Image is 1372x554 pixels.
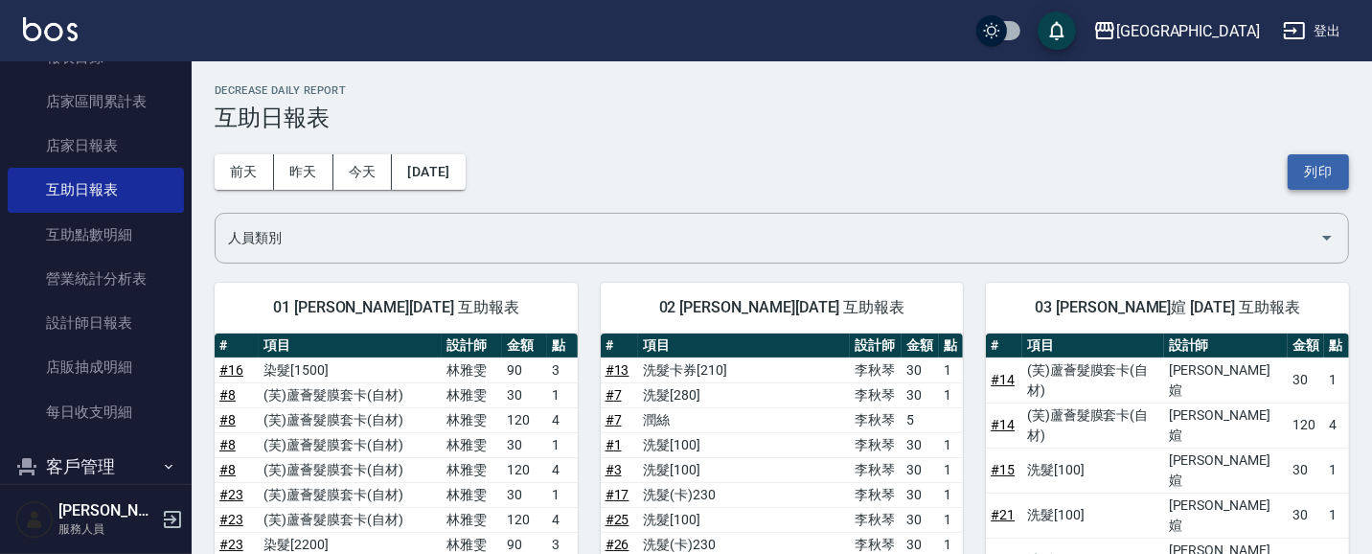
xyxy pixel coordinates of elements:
a: 店家日報表 [8,124,184,168]
a: 互助日報表 [8,168,184,212]
td: (芙)蘆薈髮膜套卡(自材) [259,432,441,457]
a: #23 [219,487,243,502]
td: (芙)蘆薈髮膜套卡(自材) [1022,358,1164,403]
td: 林雅雯 [442,407,503,432]
td: 120 [502,507,546,532]
td: 30 [902,432,939,457]
td: [PERSON_NAME]媗 [1164,448,1288,493]
td: 李秋琴 [850,482,902,507]
th: 點 [547,334,578,358]
td: 30 [902,507,939,532]
td: 李秋琴 [850,457,902,482]
th: 設計師 [850,334,902,358]
td: 30 [902,382,939,407]
th: # [215,334,259,358]
td: 洗髮[280] [638,382,850,407]
a: #23 [219,512,243,527]
td: 30 [1288,448,1324,493]
td: (芙)蘆薈髮膜套卡(自材) [1022,403,1164,448]
td: 30 [902,482,939,507]
img: Person [15,500,54,539]
span: 02 [PERSON_NAME][DATE] 互助報表 [624,298,941,317]
span: 01 [PERSON_NAME][DATE] 互助報表 [238,298,555,317]
a: #14 [991,417,1015,432]
a: #13 [606,362,629,378]
td: 1 [939,457,963,482]
td: 洗髮[100] [638,432,850,457]
td: 林雅雯 [442,358,503,382]
td: 30 [502,432,546,457]
button: 登出 [1275,13,1349,49]
td: (芙)蘆薈髮膜套卡(自材) [259,482,441,507]
a: 店家區間累計表 [8,80,184,124]
td: [PERSON_NAME]媗 [1164,403,1288,448]
a: #17 [606,487,629,502]
a: 設計師日報表 [8,301,184,345]
a: #25 [606,512,629,527]
a: #16 [219,362,243,378]
td: 1 [939,507,963,532]
td: 1 [939,382,963,407]
td: 染髮[1500] [259,358,441,382]
td: 1 [547,482,578,507]
a: 營業統計分析表 [8,257,184,301]
th: 設計師 [1164,334,1288,358]
p: 服務人員 [58,520,156,538]
td: 李秋琴 [850,358,902,382]
td: 30 [1288,358,1324,403]
a: #3 [606,462,622,477]
td: 1 [1324,358,1349,403]
td: 李秋琴 [850,507,902,532]
td: 1 [939,432,963,457]
td: 林雅雯 [442,507,503,532]
td: 1 [939,482,963,507]
td: 120 [502,407,546,432]
h3: 互助日報表 [215,104,1349,131]
div: [GEOGRAPHIC_DATA] [1116,19,1260,43]
a: 每日收支明細 [8,390,184,434]
td: 3 [547,358,578,382]
td: 李秋琴 [850,407,902,432]
th: 設計師 [442,334,503,358]
td: 30 [1288,493,1324,538]
button: 昨天 [274,154,333,190]
a: 店販抽成明細 [8,345,184,389]
img: Logo [23,17,78,41]
button: Open [1312,222,1342,253]
th: 項目 [638,334,850,358]
td: 洗髮[100] [1022,448,1164,493]
a: 互助點數明細 [8,213,184,257]
button: [GEOGRAPHIC_DATA] [1086,12,1268,51]
a: #8 [219,437,236,452]
td: 1 [1324,448,1349,493]
td: 4 [547,457,578,482]
td: 30 [902,358,939,382]
button: 前天 [215,154,274,190]
td: 洗髮(卡)230 [638,482,850,507]
td: 潤絲 [638,407,850,432]
a: #15 [991,462,1015,477]
td: 林雅雯 [442,382,503,407]
button: save [1038,12,1076,50]
a: #23 [219,537,243,552]
button: 今天 [333,154,393,190]
td: (芙)蘆薈髮膜套卡(自材) [259,382,441,407]
a: #7 [606,412,622,427]
th: 點 [939,334,963,358]
td: (芙)蘆薈髮膜套卡(自材) [259,457,441,482]
td: 1 [547,382,578,407]
th: 項目 [1022,334,1164,358]
th: 項目 [259,334,441,358]
h2: Decrease Daily Report [215,84,1349,97]
td: 1 [547,432,578,457]
a: #8 [219,387,236,403]
td: [PERSON_NAME]媗 [1164,358,1288,403]
td: 洗髮卡券[210] [638,358,850,382]
th: 金額 [902,334,939,358]
a: #14 [991,372,1015,387]
td: 90 [502,358,546,382]
a: #26 [606,537,629,552]
td: 4 [1324,403,1349,448]
td: 洗髮[100] [638,457,850,482]
th: # [986,334,1022,358]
